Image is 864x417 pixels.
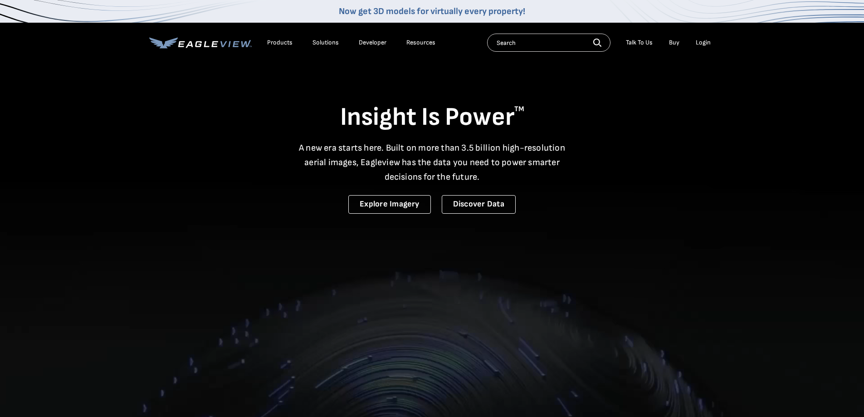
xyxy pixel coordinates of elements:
div: Solutions [312,39,339,47]
a: Buy [669,39,679,47]
p: A new era starts here. Built on more than 3.5 billion high-resolution aerial images, Eagleview ha... [293,141,571,184]
div: Products [267,39,293,47]
a: Developer [359,39,386,47]
div: Talk To Us [626,39,653,47]
sup: TM [514,105,524,113]
input: Search [487,34,610,52]
div: Resources [406,39,435,47]
div: Login [696,39,711,47]
a: Discover Data [442,195,516,214]
a: Now get 3D models for virtually every property! [339,6,525,17]
h1: Insight Is Power [149,102,715,133]
a: Explore Imagery [348,195,431,214]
